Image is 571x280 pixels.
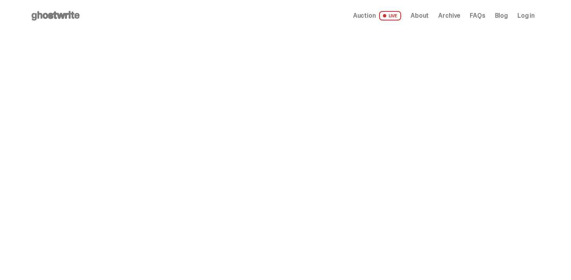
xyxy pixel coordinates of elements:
[379,11,402,20] span: LIVE
[517,13,535,19] a: Log in
[411,13,429,19] a: About
[470,13,485,19] a: FAQs
[438,13,460,19] a: Archive
[353,11,401,20] a: Auction LIVE
[495,13,508,19] a: Blog
[353,13,376,19] span: Auction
